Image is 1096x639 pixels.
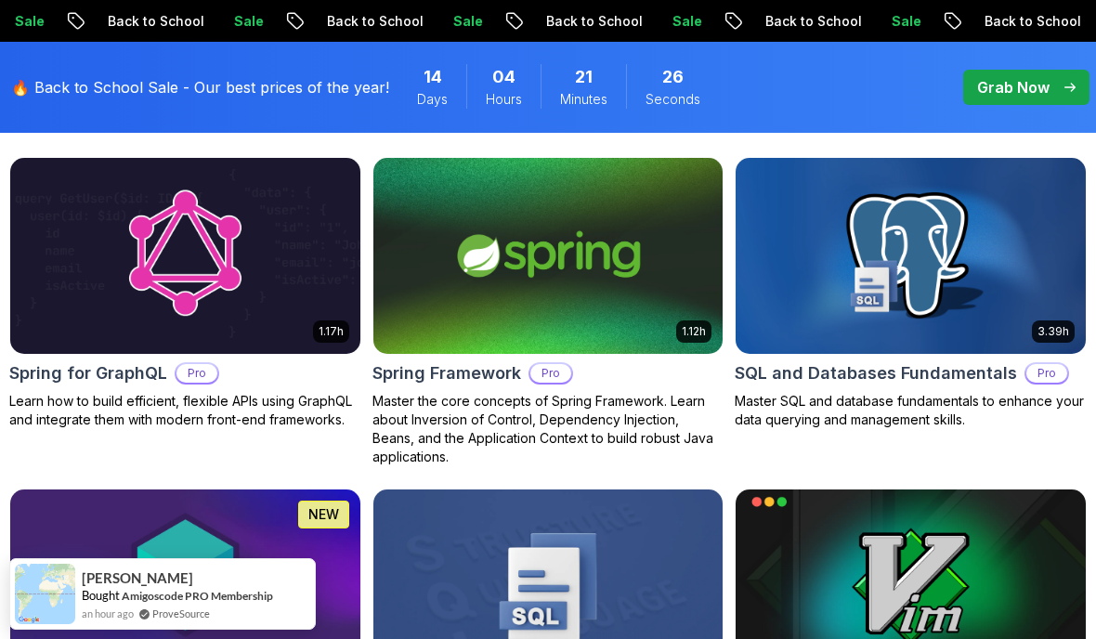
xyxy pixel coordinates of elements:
[183,12,242,31] p: Sale
[735,360,1017,386] h2: SQL and Databases Fundamentals
[575,64,593,90] span: 21 Minutes
[486,90,522,109] span: Hours
[977,76,1050,98] p: Grab Now
[9,157,361,429] a: Spring for GraphQL card1.17hSpring for GraphQLProLearn how to build efficient, flexible APIs usin...
[372,360,521,386] h2: Spring Framework
[530,364,571,383] p: Pro
[492,64,515,90] span: 4 Hours
[714,12,841,31] p: Back to School
[176,364,217,383] p: Pro
[308,505,339,524] p: NEW
[735,392,1087,429] p: Master SQL and database fundamentals to enhance your data querying and management skills.
[122,589,273,603] a: Amigoscode PRO Membership
[560,90,607,109] span: Minutes
[1037,324,1069,339] p: 3.39h
[841,12,900,31] p: Sale
[276,12,402,31] p: Back to School
[319,324,344,339] p: 1.17h
[82,606,134,621] span: an hour ago
[402,12,462,31] p: Sale
[372,157,724,466] a: Spring Framework card1.12hSpring FrameworkProMaster the core concepts of Spring Framework. Learn ...
[1026,364,1067,383] p: Pro
[682,324,706,339] p: 1.12h
[57,12,183,31] p: Back to School
[735,157,1087,429] a: SQL and Databases Fundamentals card3.39hSQL and Databases FundamentalsProMaster SQL and database ...
[621,12,681,31] p: Sale
[417,90,448,109] span: Days
[11,76,389,98] p: 🔥 Back to School Sale - Our best prices of the year!
[82,570,193,586] span: [PERSON_NAME]
[495,12,621,31] p: Back to School
[15,564,75,624] img: provesource social proof notification image
[9,392,361,429] p: Learn how to build efficient, flexible APIs using GraphQL and integrate them with modern front-en...
[646,90,700,109] span: Seconds
[933,12,1060,31] p: Back to School
[9,360,167,386] h2: Spring for GraphQL
[736,158,1086,354] img: SQL and Databases Fundamentals card
[662,64,684,90] span: 26 Seconds
[372,392,724,466] p: Master the core concepts of Spring Framework. Learn about Inversion of Control, Dependency Inject...
[10,158,360,354] img: Spring for GraphQL card
[152,606,210,621] a: ProveSource
[424,64,442,90] span: 14 Days
[373,158,724,354] img: Spring Framework card
[82,588,120,603] span: Bought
